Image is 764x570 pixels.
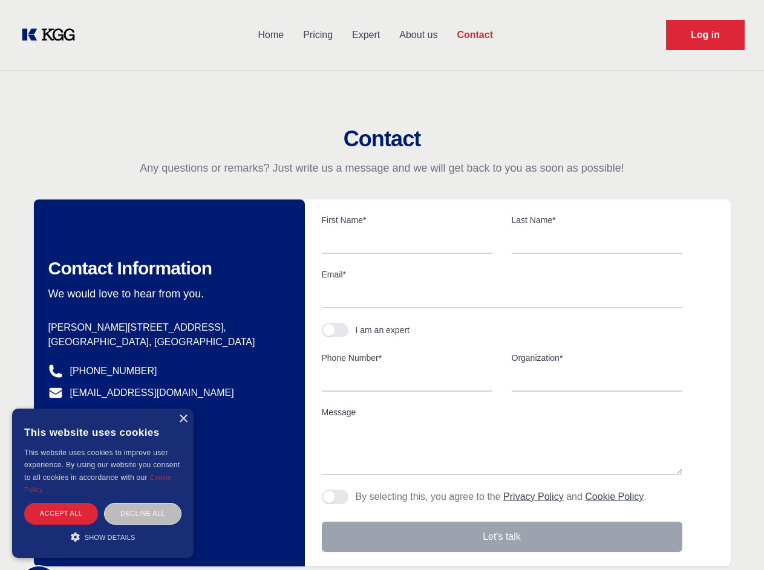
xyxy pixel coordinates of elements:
label: First Name* [322,214,492,226]
a: Pricing [293,19,342,51]
a: Privacy Policy [503,491,564,502]
a: [PHONE_NUMBER] [70,364,157,378]
div: Decline all [104,503,181,524]
p: Any questions or remarks? Just write us a message and we will get back to you as soon as possible! [15,161,749,175]
p: We would love to hear from you. [48,287,286,301]
div: Accept all [24,503,98,524]
div: Close [178,415,188,424]
iframe: Chat Widget [704,512,764,570]
a: @knowledgegategroup [48,407,169,422]
a: Contact [447,19,503,51]
a: Expert [342,19,390,51]
label: Phone Number* [322,352,492,364]
a: Home [248,19,293,51]
span: This website uses cookies to improve user experience. By using our website you consent to all coo... [24,449,180,482]
div: Show details [24,531,181,543]
label: Message [322,406,682,418]
button: Let's talk [322,522,682,552]
label: Organization* [512,352,682,364]
div: This website uses cookies [24,418,181,447]
p: [GEOGRAPHIC_DATA], [GEOGRAPHIC_DATA] [48,335,286,349]
a: KOL Knowledge Platform: Talk to Key External Experts (KEE) [19,25,85,45]
a: About us [390,19,447,51]
h2: Contact [15,127,749,151]
a: Request Demo [666,20,745,50]
label: Email* [322,268,682,280]
div: I am an expert [356,324,410,336]
p: By selecting this, you agree to the and . [356,490,647,504]
label: Last Name* [512,214,682,226]
a: [EMAIL_ADDRESS][DOMAIN_NAME] [70,386,234,400]
a: Cookie Policy [24,474,172,493]
span: Show details [85,534,135,541]
p: [PERSON_NAME][STREET_ADDRESS], [48,320,286,335]
h2: Contact Information [48,257,286,279]
a: Cookie Policy [585,491,644,502]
